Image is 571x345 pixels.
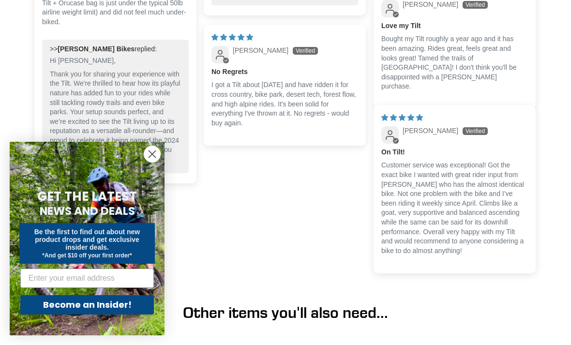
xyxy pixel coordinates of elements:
span: GET THE LATEST [37,188,137,205]
span: 5 star review [211,33,253,41]
span: [PERSON_NAME] [233,46,288,54]
span: [PERSON_NAME] [403,127,458,135]
p: I got a Tilt about [DATE] and have ridden it for cross country, bike park, desert tech, forest fl... [211,80,358,128]
b: No Regrets [211,67,358,77]
b: Love my Tilt [381,21,528,31]
div: >> replied: [50,45,181,54]
button: Close dialog [144,146,161,163]
span: [PERSON_NAME] [403,0,458,8]
p: Thank you for sharing your experience with the Tilt. We're thrilled to hear how its playful natur... [50,70,181,165]
input: Enter your email address [20,269,154,288]
p: Bought my Tilt roughly a year ago and it has been amazing. Rides great, feels great and looks gre... [381,34,528,91]
span: NEWS AND DEALS [40,203,135,219]
span: 5 star review [381,114,423,121]
h1: Other items you'll also need... [27,303,544,322]
p: Customer service was exceptional! Got the exact bike I wanted with great rider input from [PERSON... [381,161,528,255]
b: On Tilt! [381,148,528,157]
span: Be the first to find out about new product drops and get exclusive insider deals. [34,228,140,251]
p: Hi [PERSON_NAME], [50,56,181,66]
button: Become an Insider! [20,295,154,315]
span: *And get $10 off your first order* [42,252,132,259]
b: [PERSON_NAME] Bikes [58,45,135,53]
